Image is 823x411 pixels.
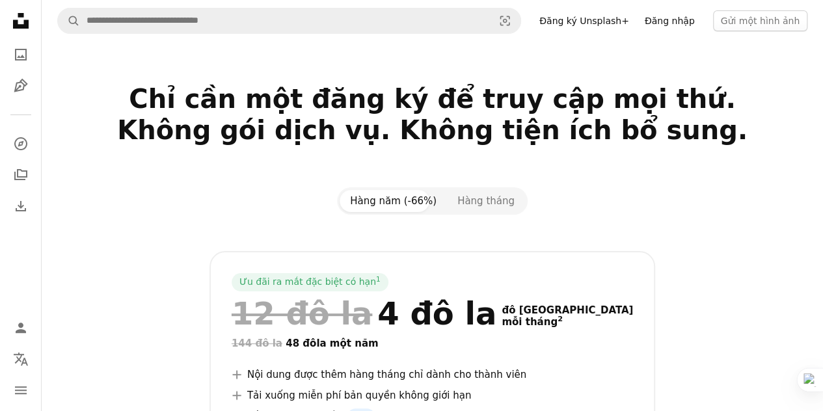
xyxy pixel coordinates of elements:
[129,84,735,114] font: Chỉ cần một đăng ký để truy cập mọi thứ.
[8,73,34,99] a: Hình minh họa
[637,10,703,31] a: Đăng nhập
[239,276,376,287] font: Ưu đãi ra mắt đặc biệt có hạn
[377,295,496,332] font: 4 đô la
[502,304,633,316] font: đô [GEOGRAPHIC_DATA]
[247,390,471,401] font: Tải xuống miễn phí bản quyền không giới hạn
[316,338,378,349] font: la một năm
[8,315,34,341] a: Đăng nhập / Đăng ký
[8,131,34,157] a: Khám phá
[721,16,800,26] font: Gửi một hình ảnh
[247,369,526,380] font: Nội dung được thêm hàng tháng chỉ dành cho thành viên
[645,16,695,26] font: Đăng nhập
[8,377,34,403] button: Thực đơn
[350,195,437,207] font: Hàng năm (-66%)
[558,315,563,323] font: 2
[502,316,558,328] font: mỗi tháng
[8,346,34,372] button: Ngôn ngữ
[376,275,381,283] font: 1
[8,8,34,36] a: Trang chủ — Unsplash
[57,8,521,34] form: Tìm kiếm hình ảnh trên toàn bộ trang web
[8,162,34,188] a: Bộ sưu tập
[713,10,808,31] button: Gửi một hình ảnh
[8,42,34,68] a: Hình ảnh
[117,115,748,145] font: Không gói dịch vụ. Không tiện ích bổ sung.
[232,338,282,349] font: 144 đô la
[457,195,515,207] font: Hàng tháng
[532,10,637,31] a: Đăng ký Unsplash+
[489,8,520,33] button: Recherche de visuels
[232,295,372,332] font: 12 đô la
[373,276,383,289] a: 1
[58,8,80,33] button: Tìm kiếm trên Unsplash
[8,193,34,219] a: Lịch sử tải xuống
[286,338,316,349] font: 48 đô
[539,16,629,26] font: Đăng ký Unsplash+
[555,316,565,328] a: 2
